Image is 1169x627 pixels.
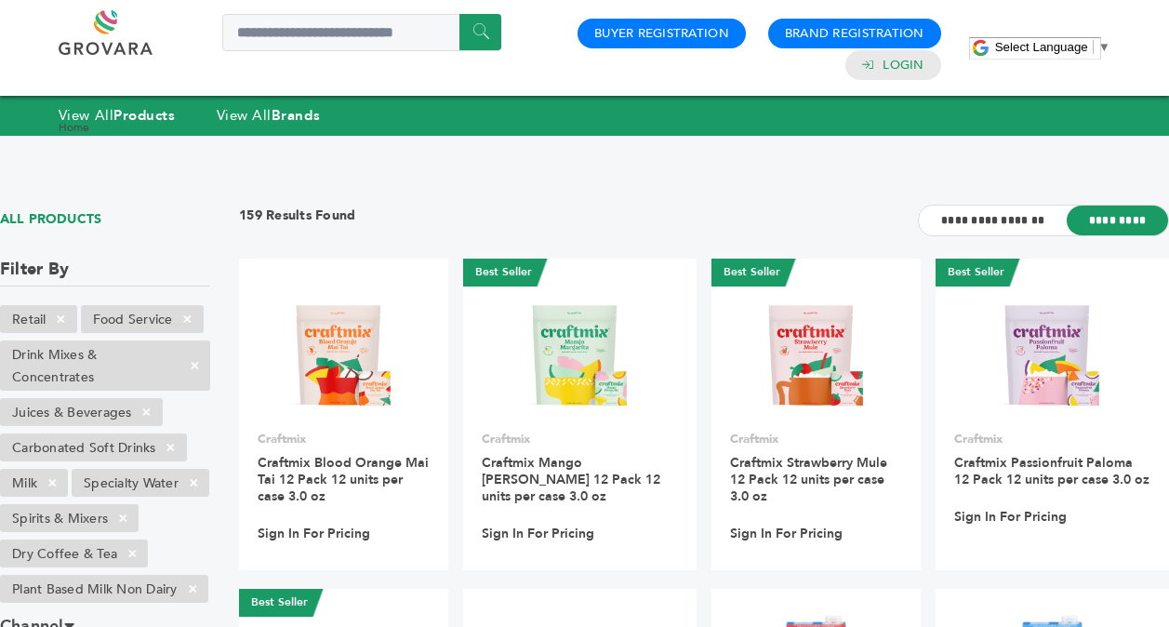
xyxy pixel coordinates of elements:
[72,469,209,497] li: Specialty Water
[749,285,883,420] img: Craftmix Strawberry Mule 12 Pack 12 units per case 3.0 oz
[954,454,1149,488] a: Craftmix Passionfruit Paloma 12 Pack 12 units per case 3.0 oz
[276,285,411,420] img: Craftmix Blood Orange Mai Tai 12 Pack 12 units per case 3.0 oz
[131,401,162,423] span: ×
[883,57,923,73] a: Login
[258,526,370,542] a: Sign In For Pricing
[222,14,501,51] input: Search a product or brand...
[102,120,198,135] a: View All Products
[258,431,430,447] p: Craftmix
[46,308,76,330] span: ×
[995,40,1088,54] span: Select Language
[512,285,647,420] img: Craftmix Mango Margarita 12 Pack 12 units per case 3.0 oz
[179,354,210,377] span: ×
[785,25,924,42] a: Brand Registration
[179,472,209,494] span: ×
[37,472,68,494] span: ×
[730,431,902,447] p: Craftmix
[92,120,100,135] span: >
[172,308,203,330] span: ×
[482,431,679,447] p: Craftmix
[108,507,139,529] span: ×
[1098,40,1110,54] span: ▼
[954,431,1151,447] p: Craftmix
[995,40,1110,54] a: Select Language​
[1093,40,1094,54] span: ​
[482,454,660,505] a: Craftmix Mango [PERSON_NAME] 12 Pack 12 units per case 3.0 oz
[239,207,355,235] h3: 159 Results Found
[258,454,429,505] a: Craftmix Blood Orange Mai Tai 12 Pack 12 units per case 3.0 oz
[594,25,729,42] a: Buyer Registration
[730,526,843,542] a: Sign In For Pricing
[59,120,89,135] a: Home
[730,454,887,505] a: Craftmix Strawberry Mule 12 Pack 12 units per case 3.0 oz
[155,436,186,459] span: ×
[117,542,148,565] span: ×
[985,285,1120,420] img: Craftmix Passionfruit Paloma 12 Pack 12 units per case 3.0 oz
[954,509,1067,526] a: Sign In For Pricing
[178,578,208,600] span: ×
[81,305,204,333] li: Food Service
[482,526,594,542] a: Sign In For Pricing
